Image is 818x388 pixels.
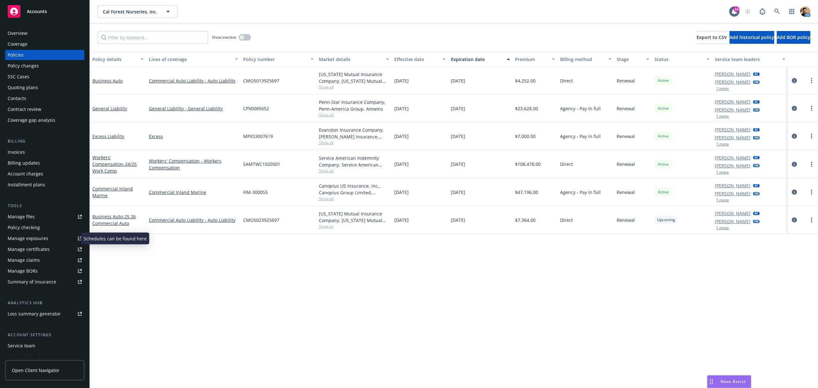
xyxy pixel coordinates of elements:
span: Nova Assist [721,379,746,384]
div: Policy checking [8,222,40,233]
div: 19 [734,6,739,12]
button: Stage [614,51,652,67]
div: Manage files [8,212,35,222]
div: Account settings [5,332,84,338]
a: more [808,77,815,84]
span: Agency - Pay in full [560,133,601,140]
button: 1 more [716,114,729,118]
a: circleInformation [791,105,798,112]
span: [DATE] [394,217,409,223]
a: [PERSON_NAME] [715,126,751,133]
button: Lines of coverage [146,51,241,67]
a: Manage certificates [5,244,84,254]
span: $23,628.00 [515,105,538,112]
a: circleInformation [791,132,798,140]
div: Billing method [560,56,605,63]
a: Report a Bug [756,5,769,18]
a: Billing updates [5,158,84,168]
a: Sales relationships [5,352,84,362]
span: Show all [319,168,389,174]
div: Policy number [243,56,306,63]
a: [PERSON_NAME] [715,210,751,217]
a: [PERSON_NAME] [715,190,751,197]
span: [DATE] [394,189,409,196]
button: 1 more [716,226,729,230]
a: Search [771,5,783,18]
a: Coverage [5,39,84,49]
span: $4,252.00 [515,77,536,84]
a: Invoices [5,147,84,157]
div: Invoices [8,147,25,157]
div: Coverage gap analysis [8,115,55,125]
a: [PERSON_NAME] [715,134,751,141]
span: [DATE] [451,105,465,112]
a: more [808,188,815,196]
span: [DATE] [451,133,465,140]
a: Excess [149,133,238,140]
a: circleInformation [791,160,798,168]
span: [DATE] [451,77,465,84]
span: [DATE] [394,77,409,84]
div: Contract review [8,104,41,114]
a: Loss summary generator [5,309,84,319]
button: Policy details [90,51,146,67]
span: Agency - Pay in full [560,189,601,196]
input: Filter by keyword... [97,31,208,44]
div: Market details [319,56,382,63]
span: Renewal [617,217,635,223]
a: [PERSON_NAME] [715,98,751,105]
span: Active [657,189,670,195]
button: Add BOR policy [777,31,810,44]
a: Switch app [785,5,798,18]
a: Manage files [5,212,84,222]
div: Sales relationships [8,352,48,362]
a: Contract review [5,104,84,114]
a: Commercial Auto Liability - Auto Liability [149,217,238,223]
a: Commercial Auto Liability - Auto Liability [149,77,238,84]
button: 1 more [716,198,729,202]
span: CMO5023925697 [243,217,279,223]
span: Show all [319,224,389,229]
div: Manage exposures [8,233,48,244]
div: Loss summary generator [8,309,61,319]
span: SAMTWC1020501 [243,161,280,167]
span: Cal Forest Nurseries, Inc. [103,8,158,15]
span: Direct [560,161,573,167]
button: Effective date [392,51,448,67]
span: Agency - Pay in full [560,105,601,112]
a: Policies [5,50,84,60]
div: Billing updates [8,158,40,168]
a: Manage claims [5,255,84,265]
span: Show all [319,112,389,118]
a: Manage exposures [5,233,84,244]
span: Renewal [617,77,635,84]
div: Contacts [8,93,26,104]
a: [PERSON_NAME] [715,71,751,77]
div: Lines of coverage [149,56,231,63]
a: Business Auto [92,213,136,226]
a: Commercial Inland Marine [92,186,133,198]
span: $47,196.00 [515,189,538,196]
a: Commercial Inland Marine [149,189,238,196]
a: [PERSON_NAME] [715,79,751,85]
div: Evanston Insurance Company, [PERSON_NAME] Insurance, Amwins [319,127,389,140]
span: Active [657,161,670,167]
div: Account charges [8,169,43,179]
span: $7,364.00 [515,217,536,223]
a: more [808,160,815,168]
button: 1 more [716,142,729,146]
span: Show inactive [212,35,236,40]
div: Premium [515,56,548,63]
span: FIM-300055 [243,189,268,196]
div: Penn-Star Insurance Company, Penn-America Group, Amwins [319,99,389,112]
span: Export to CSV [697,34,727,40]
span: CMO5013925697 [243,77,279,84]
a: more [808,105,815,112]
div: Service American Indemnity Company, Service American Indemnity Company, Method Insurance Services [319,155,389,168]
button: Nova Assist [707,375,751,388]
a: [PERSON_NAME] [715,182,751,189]
button: Cal Forest Nurseries, Inc. [97,5,177,18]
div: SSC Cases [8,72,29,82]
span: Active [657,78,670,83]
